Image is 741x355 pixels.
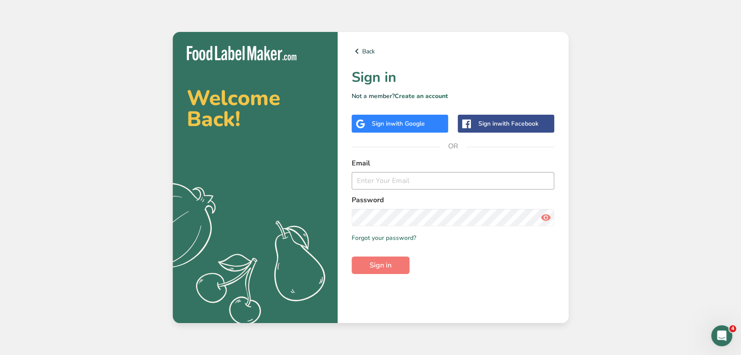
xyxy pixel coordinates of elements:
p: Not a member? [352,91,555,101]
span: with Facebook [497,120,538,128]
iframe: Intercom live chat [711,325,732,346]
label: Password [352,195,555,205]
span: Sign in [370,260,392,271]
span: with Google [391,120,425,128]
div: Sign in [478,119,538,128]
input: Enter Your Email [352,172,555,190]
span: OR [440,133,466,159]
h1: Sign in [352,67,555,88]
a: Forgot your password? [352,233,416,243]
span: 4 [729,325,736,332]
label: Email [352,158,555,169]
a: Back [352,46,555,56]
button: Sign in [352,257,410,274]
a: Create an account [395,92,448,100]
div: Sign in [372,119,425,128]
h2: Welcome Back! [187,88,324,130]
img: Food Label Maker [187,46,296,60]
